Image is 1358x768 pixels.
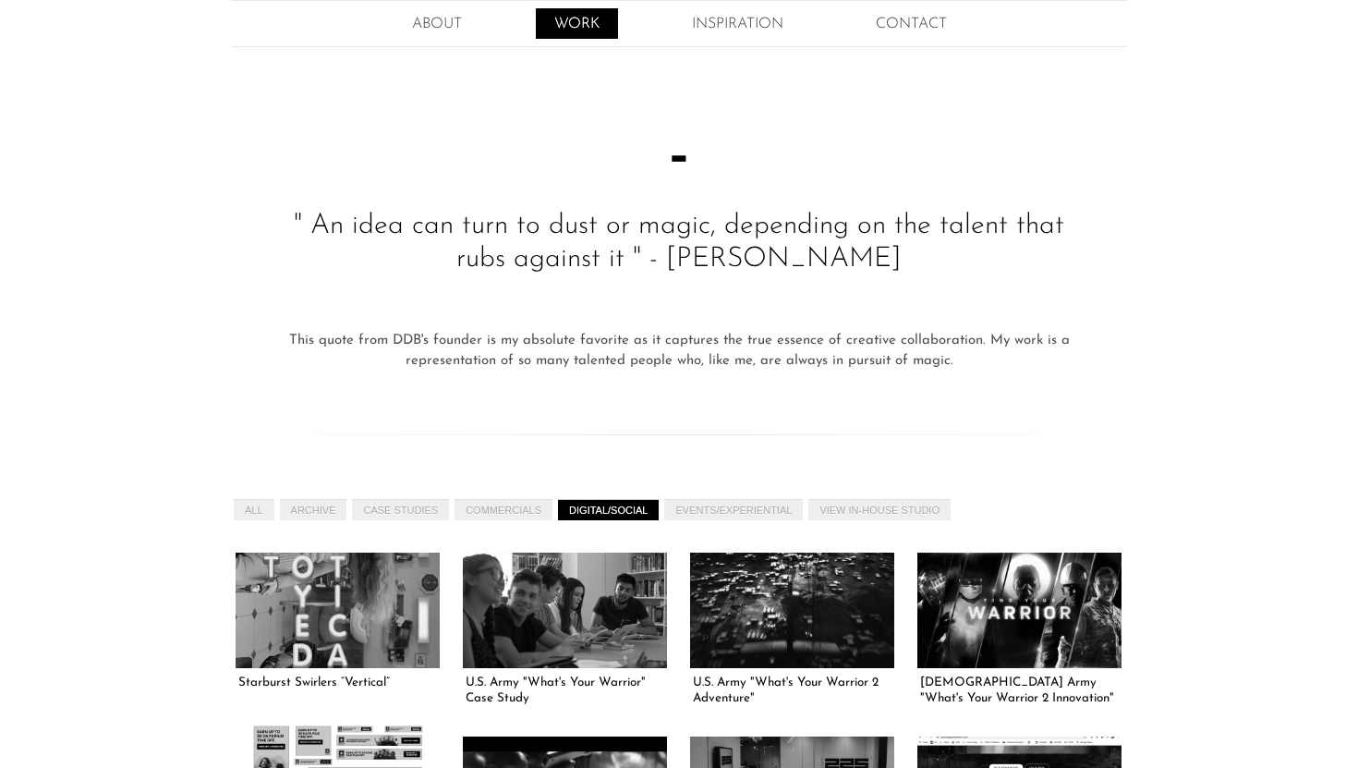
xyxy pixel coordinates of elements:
[236,553,440,667] a: Starburst Swirlers “Vertical”
[673,8,802,39] a: INSPIRATION
[394,8,480,39] a: ABOUT
[690,553,894,667] a: U.S. Army "What's Your Warrior 2 Adventure"
[276,210,1083,276] p: " An idea can turn to dust or magic, depending on the talent that rubs against it " - [PERSON_NAME]
[664,499,803,520] a: EVENTS/EXPERIENTIAL
[455,499,552,520] a: COMMERCIALS
[857,8,965,39] a: CONTACT
[466,675,664,707] h5: U.S. Army "What's Your Warrior" Case Study
[536,8,618,39] a: WORK
[234,499,274,520] a: All
[231,326,1127,376] div: This quote from DDB's founder is my absolute favorite as it captures the true essence of creative...
[917,553,1122,667] a: U.S. Army "What's Your Warrior 2 Innovation"
[231,118,1127,193] h1: -
[808,499,951,520] a: View In-House Studio
[238,675,437,691] h5: Starburst Swirlers “Vertical”
[463,553,667,667] a: U.S. Army "What's Your Warrior" Case Study
[280,499,347,520] a: ARCHIVE
[920,675,1119,707] h5: [DEMOGRAPHIC_DATA] Army "What's Your Warrior 2 Innovation"
[352,499,449,520] a: CASE STUDIES
[558,499,659,520] a: DIGITAL/SOCIAL
[693,675,891,707] h5: U.S. Army "What's Your Warrior 2 Adventure"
